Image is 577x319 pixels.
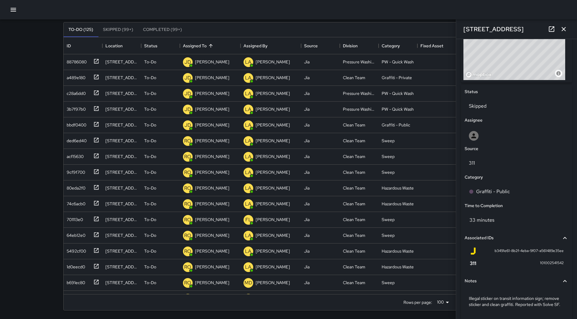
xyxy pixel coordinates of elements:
div: 170 Fell Street [105,280,138,286]
div: ded6ed40 [64,135,87,144]
div: Pressure Washing [343,106,376,112]
div: Clean Team [343,264,365,270]
p: To-Do [144,217,156,223]
div: 1182 Market Street [105,106,138,112]
p: [PERSON_NAME] [256,153,290,159]
p: RO [184,153,191,160]
div: Assigned To [183,37,207,54]
div: Jia [304,217,310,223]
p: RO [184,279,191,287]
div: Sweep [382,232,395,238]
p: [PERSON_NAME] [195,201,229,207]
div: Clean Team [343,201,365,207]
div: Hazardous Waste [382,248,414,254]
p: [PERSON_NAME] [256,59,290,65]
div: acf15630 [64,151,84,159]
div: Assigned To [180,37,240,54]
div: PW - Quick Wash [382,59,414,65]
div: Clean Team [343,138,365,144]
div: Clean Team [343,153,365,159]
p: RO [184,200,191,208]
p: JD [184,122,191,129]
div: Pressure Washing [343,59,376,65]
div: ID [67,37,71,54]
p: To-Do [144,75,156,81]
div: Clean Team [343,217,365,223]
div: Clean Team [343,185,365,191]
p: MD [244,279,252,287]
p: [PERSON_NAME] [195,280,229,286]
p: [PERSON_NAME] [195,185,229,191]
div: Sweep [382,217,395,223]
p: LA [245,248,251,255]
div: Pressure Washing [343,90,376,96]
div: Jia [304,264,310,270]
div: 66 Grove Street [105,59,138,65]
p: To-Do [144,201,156,207]
div: 80eda2f0 [64,183,85,191]
p: Rows per page: [403,299,432,305]
div: Jia [304,90,310,96]
p: [PERSON_NAME] [195,232,229,238]
div: 300 Grove Street [105,153,138,159]
div: bbdf0400 [64,119,86,128]
p: To-Do [144,248,156,254]
p: To-Do [144,280,156,286]
p: [PERSON_NAME] [256,169,290,175]
p: [PERSON_NAME] [195,90,229,96]
p: JD [184,74,191,82]
p: LA [245,122,251,129]
p: LA [245,200,251,208]
div: Sweep [382,280,395,286]
div: Division [343,37,358,54]
div: Jia [304,232,310,238]
p: LA [245,264,251,271]
button: To-Do (125) [64,22,98,37]
div: a489e180 [64,72,85,81]
div: Location [105,37,123,54]
div: Sweep [382,169,395,175]
div: 355 Fulton Street [105,264,138,270]
p: [PERSON_NAME] [195,138,229,144]
div: Fixed Asset [417,37,456,54]
p: RO [184,169,191,176]
div: Category [379,37,417,54]
div: Clean Team [343,232,365,238]
div: PW - Quick Wash [382,106,414,112]
p: [PERSON_NAME] [195,59,229,65]
div: Jia [304,59,310,65]
div: 455 Franklin Street [105,248,138,254]
p: [PERSON_NAME] [256,248,290,254]
div: Jia [304,138,310,144]
div: Sweep [382,153,395,159]
div: 25 Van Ness Avenue [105,75,138,81]
div: 580 Mcallister Street [105,90,138,96]
p: To-Do [144,264,156,270]
p: LA [245,185,251,192]
p: To-Do [144,169,156,175]
div: Status [141,37,180,54]
p: [PERSON_NAME] [256,217,290,223]
p: [PERSON_NAME] [195,75,229,81]
div: Clean Team [343,169,365,175]
div: Graffiti - Private [382,75,412,81]
div: 89dcc390 [64,293,86,301]
button: Completed (99+) [138,22,187,37]
div: Jia [304,201,310,207]
div: Hazardous Waste [382,201,414,207]
p: To-Do [144,90,156,96]
div: Hazardous Waste [382,185,414,191]
div: Clean Team [343,75,365,81]
p: JD [184,59,191,66]
p: [PERSON_NAME] [256,75,290,81]
p: LA [245,59,251,66]
div: 3b7f97b0 [64,104,86,112]
p: [PERSON_NAME] [256,201,290,207]
div: Clean Team [343,280,365,286]
p: [PERSON_NAME] [256,264,290,270]
div: Sweep [382,138,395,144]
p: To-Do [144,59,156,65]
p: [PERSON_NAME] [256,280,290,286]
p: RO [184,248,191,255]
div: 455 Franklin Street [105,232,138,238]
